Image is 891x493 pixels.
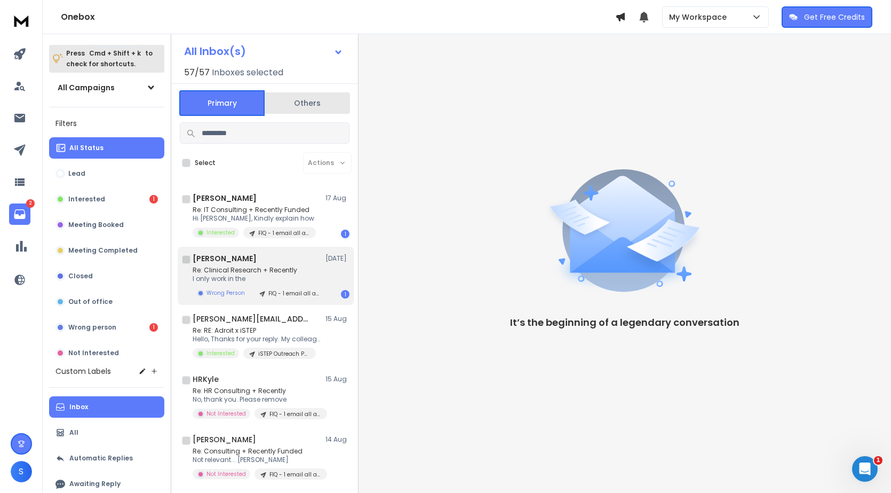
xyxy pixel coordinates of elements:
div: 1 [341,290,349,299]
p: Not Interested [68,349,119,357]
p: Meeting Booked [68,221,124,229]
button: S [11,461,32,482]
p: 14 Aug [325,435,349,444]
h1: All Campaigns [58,82,115,93]
p: Not relevant... [PERSON_NAME] [193,456,321,464]
button: Meeting Completed [49,240,164,261]
p: Closed [68,272,93,280]
p: No, thank you. Please remove [193,395,321,404]
p: iSTEP Outreach Partner [258,350,309,358]
p: Re: HR Consulting + Recently [193,387,321,395]
p: FIQ - 1 email all agencies [269,410,321,418]
button: Not Interested [49,342,164,364]
button: Wrong person1 [49,317,164,338]
p: Meeting Completed [68,246,138,255]
p: FIQ - 1 email all agencies [269,471,321,479]
p: Not Interested [206,410,246,418]
a: 2 [9,204,30,225]
button: Interested1 [49,189,164,210]
span: 57 / 57 [184,66,210,79]
button: Lead [49,163,164,184]
h1: [PERSON_NAME][EMAIL_ADDRESS][DOMAIN_NAME] [193,314,310,324]
p: Hi [PERSON_NAME], Kindly explain how [193,214,316,223]
h1: HRKyle [193,374,219,385]
button: Meeting Booked [49,214,164,236]
label: Select [195,159,216,167]
h1: [PERSON_NAME] [193,434,256,445]
h3: Filters [49,116,164,131]
p: Re: IT Consulting + Recently Funded [193,206,316,214]
p: All [69,428,78,437]
p: Automatic Replies [69,454,133,463]
h1: [PERSON_NAME] [193,193,257,204]
p: Get Free Credits [804,12,865,22]
p: It’s the beginning of a legendary conversation [510,315,739,330]
p: Re: Clinical Research + Recently [193,266,321,275]
h1: Onebox [61,11,615,24]
p: Re: Consulting + Recently Funded [193,447,321,456]
p: 17 Aug [325,194,349,202]
p: Awaiting Reply [69,480,121,488]
p: Re: RE: Adroit x iSTEP [193,326,321,335]
button: All Inbox(s) [176,41,352,62]
p: My Workspace [669,12,731,22]
button: Automatic Replies [49,448,164,469]
img: logo [11,11,32,30]
p: 2 [26,199,35,208]
button: Closed [49,265,164,287]
button: Inbox [49,396,164,418]
p: Press to check for shortcuts. [66,48,153,69]
button: Primary [179,90,265,116]
button: All Status [49,137,164,159]
div: 1 [341,230,349,238]
p: Inbox [69,403,88,411]
span: 1 [874,456,882,465]
p: Wrong Person [206,289,245,297]
button: Out of office [49,291,164,312]
h1: [PERSON_NAME] [193,253,257,264]
h3: Custom Labels [55,366,111,377]
p: I only work in the [193,275,321,283]
p: Not Interested [206,470,246,478]
button: All [49,422,164,443]
iframe: Intercom live chat [852,456,878,482]
p: All Status [69,144,104,152]
p: [DATE] [325,254,349,263]
button: Others [265,91,350,115]
p: Wrong person [68,323,116,332]
div: 1 [149,323,158,332]
p: Interested [206,229,235,237]
p: Hello, Thanks for your reply. My colleague [PERSON_NAME] [193,335,321,343]
p: Out of office [68,298,113,306]
p: Lead [68,169,85,178]
p: FIQ - 1 email all agencies [258,229,309,237]
div: 1 [149,195,158,204]
button: Get Free Credits [782,6,872,28]
p: 15 Aug [325,315,349,323]
p: FIQ - 1 email all agencies [268,289,320,298]
p: Interested [206,349,235,357]
p: Interested [68,195,105,204]
span: Cmd + Shift + k [87,47,142,59]
h1: All Inbox(s) [184,46,246,57]
p: 15 Aug [325,375,349,384]
button: All Campaigns [49,77,164,98]
h3: Inboxes selected [212,66,283,79]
